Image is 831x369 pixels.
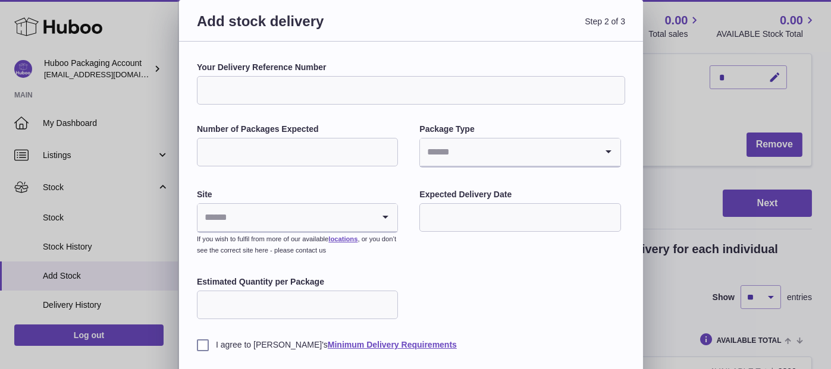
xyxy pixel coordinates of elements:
[197,204,374,231] input: Search for option
[419,189,620,200] label: Expected Delivery Date
[197,276,398,288] label: Estimated Quantity per Package
[197,62,625,73] label: Your Delivery Reference Number
[328,340,457,349] a: Minimum Delivery Requirements
[419,124,620,135] label: Package Type
[197,339,625,351] label: I agree to [PERSON_NAME]'s
[197,12,411,45] h3: Add stock delivery
[411,12,625,45] span: Step 2 of 3
[197,189,398,200] label: Site
[420,138,620,167] div: Search for option
[328,235,358,242] a: locations
[420,138,596,166] input: Search for option
[197,124,398,135] label: Number of Packages Expected
[197,204,397,232] div: Search for option
[197,235,396,254] small: If you wish to fulfil from more of our available , or you don’t see the correct site here - pleas...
